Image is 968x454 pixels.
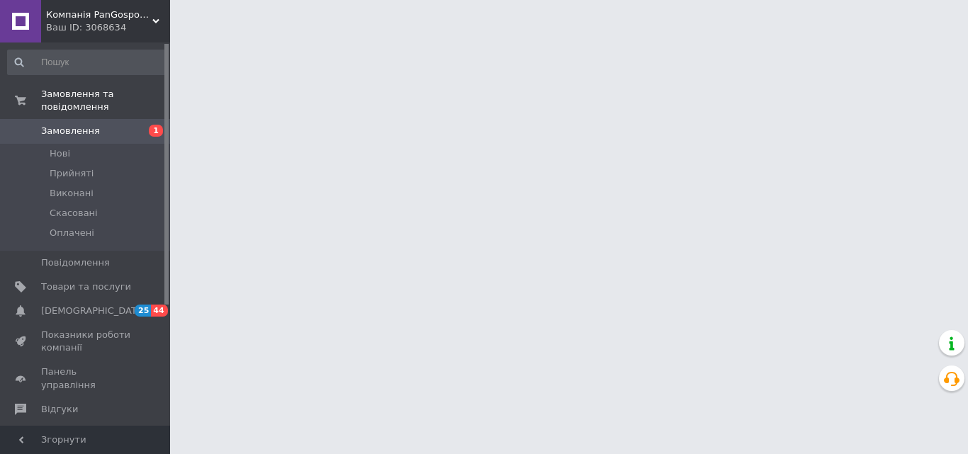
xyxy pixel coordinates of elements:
span: Скасовані [50,207,98,220]
span: Виконані [50,187,94,200]
span: Повідомлення [41,256,110,269]
span: Товари та послуги [41,280,131,293]
span: Відгуки [41,403,78,416]
span: Нові [50,147,70,160]
span: [DEMOGRAPHIC_DATA] [41,305,146,317]
span: Оплачені [50,227,94,239]
input: Пошук [7,50,167,75]
span: 44 [151,305,167,317]
span: 25 [135,305,151,317]
span: Панель управління [41,365,131,391]
span: Показники роботи компанії [41,329,131,354]
div: Ваш ID: 3068634 [46,21,170,34]
span: Замовлення [41,125,100,137]
span: Замовлення та повідомлення [41,88,170,113]
span: 1 [149,125,163,137]
span: Прийняті [50,167,94,180]
span: Компанія PanGospodar рада Вам по буднях з 9-00 до 18-00 та онлайн 24/7 [46,8,152,21]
